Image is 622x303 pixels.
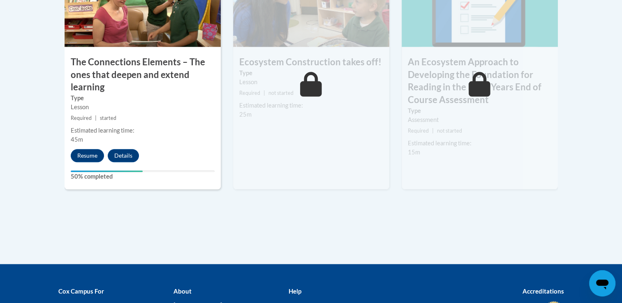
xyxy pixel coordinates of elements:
[239,69,383,78] label: Type
[408,115,552,124] div: Assessment
[408,139,552,148] div: Estimated learning time:
[268,90,294,96] span: not started
[233,56,389,69] h3: Ecosystem Construction takes off!
[288,287,301,295] b: Help
[173,287,191,295] b: About
[264,90,265,96] span: |
[432,128,434,134] span: |
[95,115,97,121] span: |
[239,111,252,118] span: 25m
[437,128,462,134] span: not started
[523,287,564,295] b: Accreditations
[589,270,615,296] iframe: Button to launch messaging window
[239,78,383,87] div: Lesson
[239,90,260,96] span: Required
[71,149,104,162] button: Resume
[108,149,139,162] button: Details
[408,149,420,156] span: 15m
[408,128,429,134] span: Required
[402,56,558,106] h3: An Ecosystem Approach to Developing the Foundation for Reading in the Early Years End of Course A...
[65,56,221,94] h3: The Connections Elements – The ones that deepen and extend learning
[71,115,92,121] span: Required
[71,172,215,181] label: 50% completed
[71,136,83,143] span: 45m
[71,103,215,112] div: Lesson
[71,126,215,135] div: Estimated learning time:
[71,170,143,172] div: Your progress
[71,94,215,103] label: Type
[100,115,116,121] span: started
[239,101,383,110] div: Estimated learning time:
[408,106,552,115] label: Type
[58,287,104,295] b: Cox Campus For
